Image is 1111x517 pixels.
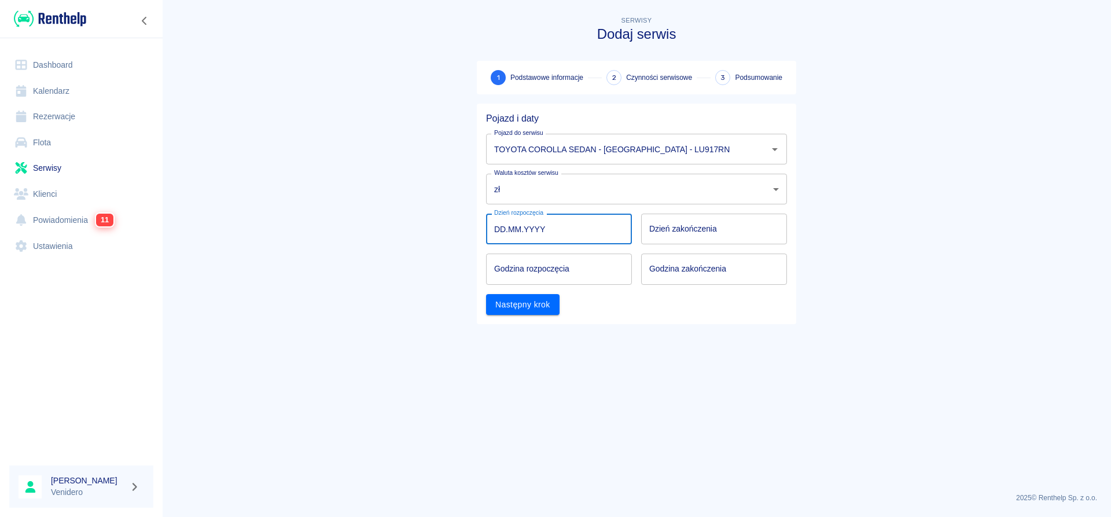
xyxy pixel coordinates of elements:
h5: Pojazd i daty [486,113,787,124]
input: DD.MM.YYYY [641,214,787,244]
label: Waluta kosztów serwisu [494,168,558,177]
label: Pojazd do serwisu [494,129,543,137]
p: 2025 © Renthelp Sp. z o.o. [176,493,1097,503]
button: Zwiń nawigację [136,13,153,28]
span: Czynności serwisowe [626,72,692,83]
span: Podstawowe informacje [510,72,583,83]
label: Dzień rozpoczęcia [494,208,543,217]
input: hh:mm [641,254,779,284]
div: zł [486,174,787,204]
a: Dashboard [9,52,153,78]
a: Renthelp logo [9,9,86,28]
a: Kalendarz [9,78,153,104]
p: Venidero [51,486,125,498]
span: 11 [96,214,113,226]
span: Serwisy [621,17,652,24]
a: Serwisy [9,155,153,181]
a: Powiadomienia11 [9,207,153,233]
input: hh:mm [486,254,624,284]
a: Klienci [9,181,153,207]
img: Renthelp logo [14,9,86,28]
h6: [PERSON_NAME] [51,475,125,486]
button: Następny krok [486,294,560,316]
h3: Dodaj serwis [477,26,796,42]
span: Podsumowanie [735,72,782,83]
span: 1 [497,72,500,84]
button: Otwórz [767,141,783,157]
a: Rezerwacje [9,104,153,130]
a: Ustawienia [9,233,153,259]
span: 3 [720,72,725,84]
a: Flota [9,130,153,156]
span: 2 [612,72,616,84]
input: DD.MM.YYYY [486,214,632,244]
